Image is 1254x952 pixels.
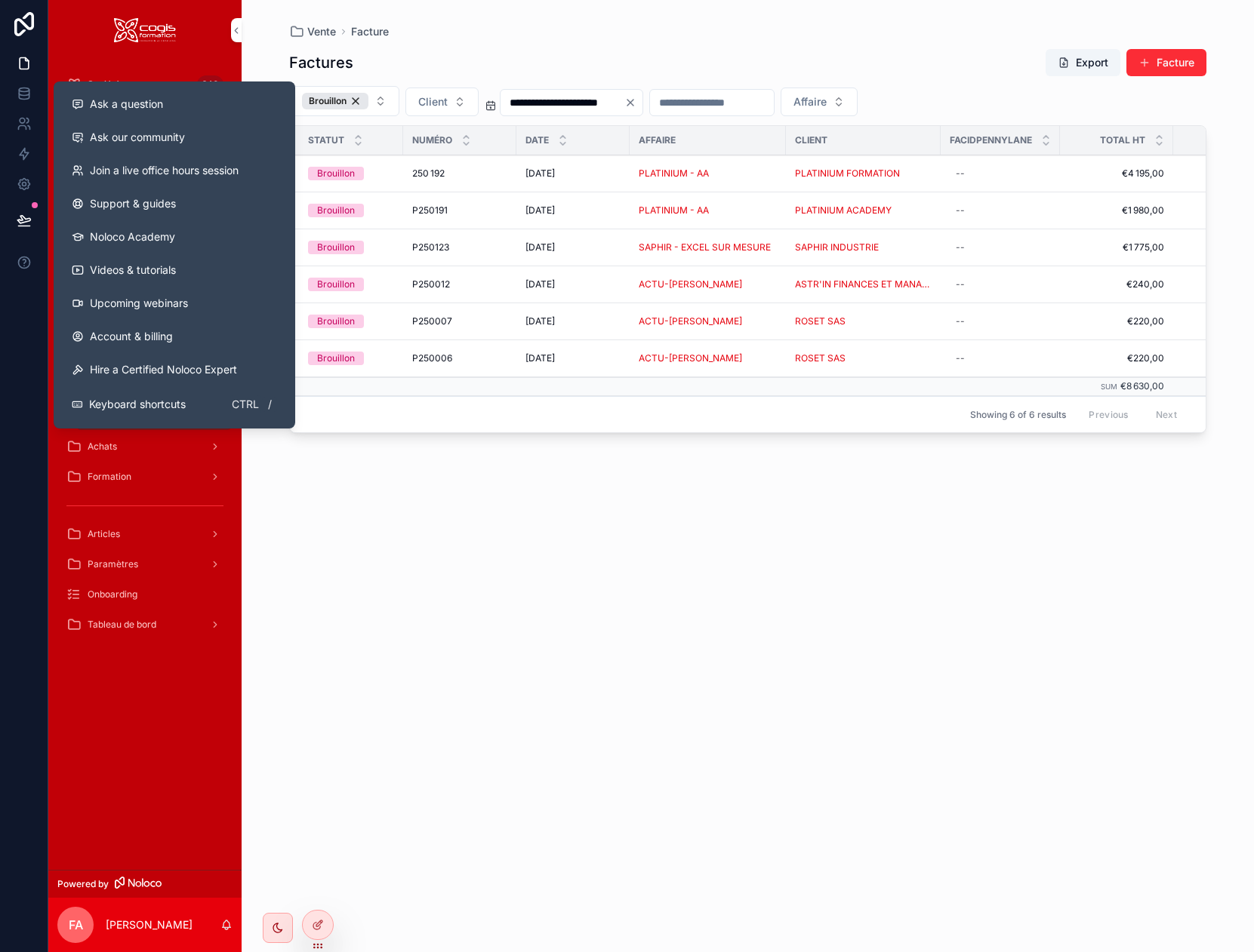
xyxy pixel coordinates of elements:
[405,88,479,116] button: Select Button
[950,235,1051,259] a: --
[525,241,555,253] span: [DATE]
[950,161,1051,186] a: --
[57,433,233,460] a: Achats
[308,241,394,254] a: Brouillon
[60,187,289,220] a: Support & guides
[624,97,642,109] button: Clear
[639,315,742,327] a: ACTU-[PERSON_NAME]
[1069,278,1164,290] span: €240,00
[57,878,109,890] span: Powered by
[308,315,394,328] a: Brouillon
[90,263,176,278] span: Videos & tutorials
[88,78,125,91] span: Sociétés
[950,272,1051,296] a: --
[956,241,965,253] div: --
[317,167,355,180] div: Brouillon
[1126,49,1206,76] button: Facture
[1069,315,1164,327] span: €220,00
[263,398,276,410] span: /
[412,204,448,217] span: P250191
[60,220,289,253] a: Noloco Academy
[525,167,555,180] span: [DATE]
[639,134,676,146] span: Affaire
[795,315,932,327] a: ROSET SAS
[950,134,1032,146] span: FacIdPennylane
[956,204,965,217] div: --
[1069,167,1164,180] a: €4 195,00
[639,352,742,364] a: ACTU-[PERSON_NAME]
[307,24,336,39] span: Vente
[1100,134,1145,146] span: Total HT
[302,93,368,109] button: Unselect BROUILLON
[1069,352,1164,364] a: €220,00
[308,134,344,146] span: Statut
[88,441,117,453] span: Achats
[57,611,233,638] a: Tableau de bord
[956,352,965,364] div: --
[1120,380,1164,392] span: €8 630,00
[795,241,932,253] a: SAPHIR INDUSTRIE
[412,241,507,253] a: P250123
[60,154,289,187] a: Join a live office hours session
[950,198,1051,223] a: --
[639,241,771,253] span: SAPHIR - EXCEL SUR MESURE
[795,315,846,327] a: ROSET SAS
[525,204,555,217] span: [DATE]
[302,93,368,109] div: Brouillon
[88,558,138,570] span: Paramètres
[289,52,353,73] h1: Factures
[795,278,932,290] a: ASTR'IN FINANCES ET MANAGEMENT
[412,315,507,327] a: P250007
[90,196,176,211] span: Support & guides
[317,278,355,291] div: Brouillon
[525,204,621,217] a: [DATE]
[525,134,549,146] span: Date
[289,86,399,116] button: Select Button
[412,167,445,180] span: 250 192
[48,60,242,658] div: scrollable content
[525,315,555,327] span: [DATE]
[1101,382,1117,391] small: Sum
[412,241,449,253] span: P250123
[795,352,932,364] a: ROSET SAS
[795,167,900,180] a: PLATINIUM FORMATION
[230,395,260,413] span: Ctrl
[639,352,777,364] a: ACTU-[PERSON_NAME]
[639,167,777,180] a: PLATINIUM - AA
[956,167,965,180] div: --
[308,204,394,217] a: Brouillon
[90,362,237,377] span: Hire a Certified Noloco Expert
[90,229,175,244] span: Noloco Academy
[60,253,289,287] a: Videos & tutorials
[412,352,452,364] span: P250006
[525,315,621,327] a: [DATE]
[412,204,507,217] a: P250191
[950,309,1051,333] a: --
[317,241,355,254] div: Brouillon
[956,315,965,327] div: --
[639,278,742,290] a: ACTU-[PERSON_NAME]
[525,352,621,364] a: [DATE]
[90,329,173,344] span: Account & billing
[795,134,827,146] span: Client
[88,588,137,600] span: Onboarding
[795,204,892,217] a: PLATINIUM ACADEMY
[60,386,289,422] button: Keyboard shortcutsCtrl/
[89,397,186,412] span: Keyboard shortcuts
[69,916,83,934] span: FA
[60,353,289,386] button: Hire a Certified Noloco Expert
[48,870,242,898] a: Powered by
[525,278,621,290] a: [DATE]
[639,167,709,180] a: PLATINIUM - AA
[795,241,879,253] span: SAPHIR INDUSTRIE
[412,278,507,290] a: P250012
[1069,204,1164,217] a: €1 980,00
